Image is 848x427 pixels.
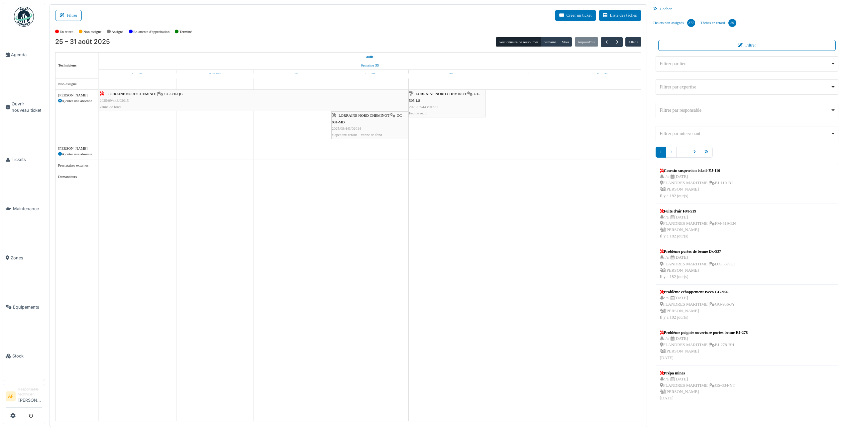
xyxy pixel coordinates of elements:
[728,19,736,27] div: 39
[658,368,737,403] a: Prépa mines n/a |[DATE] FLANDRES MARITIME |GS-334-YT [PERSON_NAME][DATE]
[660,248,736,254] div: Problème portes de benne Dx-537
[207,70,223,78] a: 26 août 2025
[6,391,16,401] li: AF
[3,332,45,381] a: Stock
[409,91,485,116] div: |
[660,336,748,361] div: n/a | [DATE] FLANDRES MARITIME | EJ-278-BH [PERSON_NAME] [DATE]
[55,10,82,21] button: Filtrer
[58,163,95,168] div: Prestataires externes
[60,29,73,35] label: En retard
[660,60,830,67] div: Filtrer par lieu
[517,70,532,78] a: 30 août 2025
[660,214,736,240] div: n/a | [DATE] FLANDRES MARITIME | FM-519-EN [PERSON_NAME] Il y a 182 jour(s)
[100,105,121,109] span: vanne de fond
[363,70,377,78] a: 28 août 2025
[666,147,677,158] a: 2
[601,37,612,47] button: Précédent
[12,353,42,359] span: Stock
[409,105,438,109] span: 2025/07/443/01631
[658,40,836,51] button: Filtrer
[332,133,382,137] span: clapet anti retour + vanne de fond
[612,37,623,47] button: Suivant
[58,81,95,87] div: Non-assigné
[409,92,479,102] span: GT-505-LS
[3,79,45,135] a: Ouvrir nouveau ticket
[660,330,748,336] div: Problème poignée ouverture portes benne EJ-278
[18,387,42,397] div: Responsable technicien
[83,29,102,35] label: Non assigné
[12,101,42,113] span: Ouvrir nouveau ticket
[650,14,698,32] a: Tickets non-assignés
[660,289,735,295] div: Problème echappement Iveco GG-956
[660,376,735,402] div: n/a | [DATE] FLANDRES MARITIME | GS-334-YT [PERSON_NAME] [DATE]
[409,111,427,115] span: Feu de recul
[58,92,95,98] div: [PERSON_NAME]
[13,304,42,310] span: Équipements
[660,83,830,90] div: Filtrer par expertise
[339,113,389,117] span: LORRAINE NORD CHEMINOT
[575,37,598,47] button: Aujourd'hui
[658,207,738,241] a: Fuite d'air FM-519 n/a |[DATE] FLANDRES MARITIME |FM-519-EN [PERSON_NAME]Il y a 182 jour(s)
[687,19,695,27] div: 277
[660,370,735,376] div: Prépa mines
[58,151,95,157] div: Ajouter une absence
[11,255,42,261] span: Zones
[133,29,169,35] label: En attente d'approbation
[625,37,641,47] button: Aller à
[650,4,844,14] div: Cacher
[13,206,42,212] span: Maintenance
[14,7,34,27] img: Badge_color-CXgf-gQk.svg
[3,184,45,233] a: Maintenance
[164,92,183,96] span: CC-980-QB
[660,168,733,174] div: Coussin suspension éclaté EJ-110
[658,166,734,201] a: Coussin suspension éclaté EJ-110 n/a |[DATE] FLANDRES MARITIME |EJ-110-BJ [PERSON_NAME]Il y a 182...
[100,91,407,110] div: |
[594,70,609,78] a: 31 août 2025
[541,37,559,47] button: Semaine
[12,156,42,163] span: Tickets
[58,146,95,151] div: [PERSON_NAME]
[660,254,736,280] div: n/a | [DATE] FLANDRES MARITIME | DX-537-ET [PERSON_NAME] Il y a 182 jour(s)
[332,126,361,130] span: 2025/09/443/02014
[332,113,403,124] span: GC-031-MD
[660,410,735,416] div: Tuyau hydraulique arraché
[3,30,45,79] a: Agenda
[359,61,380,70] a: Semaine 35
[131,70,145,78] a: 25 août 2025
[416,92,467,96] span: LORRAINE NORD CHEMINOT
[660,130,830,137] div: Filtrer par intervenant
[58,98,95,104] div: Ajouter une absence
[18,387,42,406] li: [PERSON_NAME]
[55,38,110,46] h2: 25 – 31 août 2025
[11,52,42,58] span: Agenda
[656,147,839,163] nav: pager
[100,98,129,102] span: 2025/09/443/02015
[3,135,45,184] a: Tickets
[555,10,596,21] button: Créer un ticket
[365,53,375,61] a: 25 août 2025
[599,10,641,21] button: Liste des tâches
[285,70,300,78] a: 27 août 2025
[179,29,192,35] label: Terminé
[332,112,407,138] div: |
[658,287,737,322] a: Problème echappement Iveco GG-956 n/a |[DATE] FLANDRES MARITIME |GG-956-JY [PERSON_NAME]Il y a 18...
[698,14,739,32] a: Tâches en retard
[658,247,737,282] a: Problème portes de benne Dx-537 n/a |[DATE] FLANDRES MARITIME |DX-537-ET [PERSON_NAME]Il y a 182 ...
[660,295,735,321] div: n/a | [DATE] FLANDRES MARITIME | GG-956-JY [PERSON_NAME] Il y a 182 jour(s)
[3,233,45,283] a: Zones
[58,63,77,67] span: Techniciens
[58,174,95,180] div: Demandeurs
[658,328,750,363] a: Problème poignée ouverture portes benne EJ-278 n/a |[DATE] FLANDRES MARITIME |EJ-278-BH [PERSON_N...
[112,29,124,35] label: Assigné
[6,387,42,408] a: AF Responsable technicien[PERSON_NAME]
[660,107,830,114] div: Filtrer par responsable
[656,147,666,158] a: 1
[496,37,541,47] button: Gestionnaire de ressources
[106,92,157,96] span: LORRAINE NORD CHEMINOT
[660,174,733,199] div: n/a | [DATE] FLANDRES MARITIME | EJ-110-BJ [PERSON_NAME] Il y a 182 jour(s)
[559,37,572,47] button: Mois
[440,70,455,78] a: 29 août 2025
[3,282,45,332] a: Équipements
[660,208,736,214] div: Fuite d'air FM-519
